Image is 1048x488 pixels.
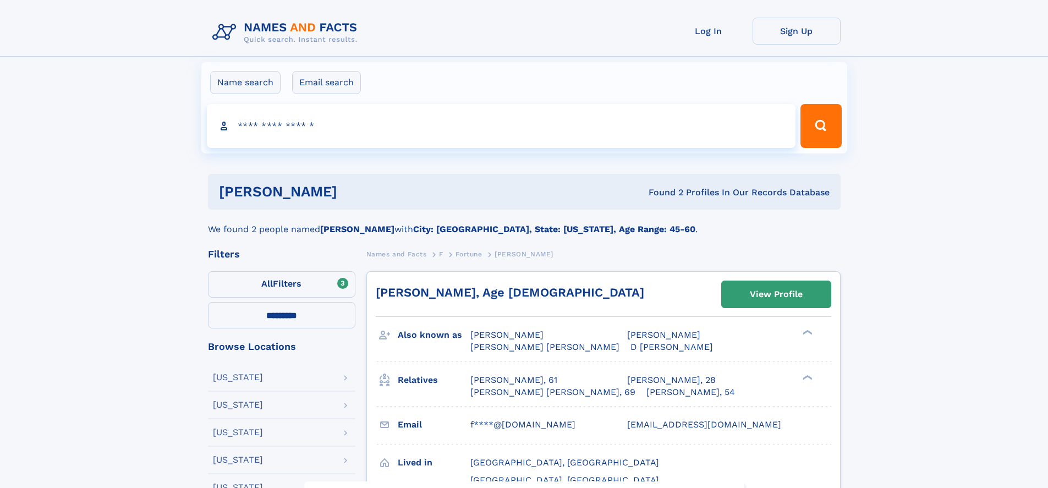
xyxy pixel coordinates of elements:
[665,18,753,45] a: Log In
[213,401,263,409] div: [US_STATE]
[366,247,427,261] a: Names and Facts
[753,18,841,45] a: Sign Up
[456,247,482,261] a: Fortune
[398,453,470,472] h3: Lived in
[470,342,619,352] span: [PERSON_NAME] [PERSON_NAME]
[208,18,366,47] img: Logo Names and Facts
[800,374,813,381] div: ❯
[207,104,796,148] input: search input
[627,374,716,386] a: [PERSON_NAME], 28
[470,374,557,386] a: [PERSON_NAME], 61
[646,386,735,398] a: [PERSON_NAME], 54
[470,330,544,340] span: [PERSON_NAME]
[398,326,470,344] h3: Also known as
[208,271,355,298] label: Filters
[750,282,803,307] div: View Profile
[208,210,841,236] div: We found 2 people named with .
[495,250,553,258] span: [PERSON_NAME]
[800,329,813,336] div: ❯
[210,71,281,94] label: Name search
[376,286,644,299] a: [PERSON_NAME], Age [DEMOGRAPHIC_DATA]
[398,371,470,390] h3: Relatives
[213,373,263,382] div: [US_STATE]
[800,104,841,148] button: Search Button
[320,224,394,234] b: [PERSON_NAME]
[439,250,443,258] span: F
[213,428,263,437] div: [US_STATE]
[627,419,781,430] span: [EMAIL_ADDRESS][DOMAIN_NAME]
[627,330,700,340] span: [PERSON_NAME]
[439,247,443,261] a: F
[456,250,482,258] span: Fortune
[261,278,273,289] span: All
[722,281,831,308] a: View Profile
[470,457,659,468] span: [GEOGRAPHIC_DATA], [GEOGRAPHIC_DATA]
[413,224,695,234] b: City: [GEOGRAPHIC_DATA], State: [US_STATE], Age Range: 45-60
[208,342,355,352] div: Browse Locations
[470,475,659,485] span: [GEOGRAPHIC_DATA], [GEOGRAPHIC_DATA]
[398,415,470,434] h3: Email
[292,71,361,94] label: Email search
[208,249,355,259] div: Filters
[213,456,263,464] div: [US_STATE]
[630,342,713,352] span: D [PERSON_NAME]
[470,386,635,398] a: [PERSON_NAME] [PERSON_NAME], 69
[493,187,830,199] div: Found 2 Profiles In Our Records Database
[219,185,493,199] h1: [PERSON_NAME]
